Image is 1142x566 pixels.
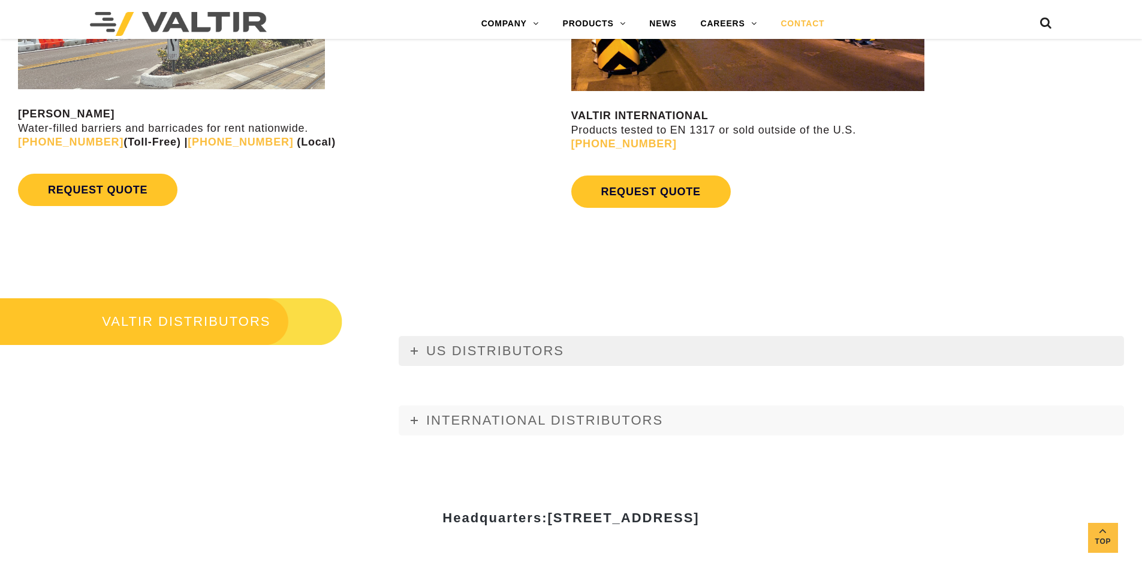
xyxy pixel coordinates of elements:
strong: VALTIR INTERNATIONAL [571,110,709,122]
a: COMPANY [469,12,551,36]
a: [PHONE_NUMBER] [188,136,293,148]
a: NEWS [637,12,688,36]
a: US DISTRIBUTORS [399,336,1124,366]
a: PRODUCTS [551,12,638,36]
strong: Headquarters: [442,510,699,525]
a: CAREERS [689,12,769,36]
a: CONTACT [769,12,836,36]
strong: (Toll-Free) | [18,136,188,148]
strong: (Local) [297,136,336,148]
img: Valtir [90,12,267,36]
a: INTERNATIONAL DISTRIBUTORS [399,405,1124,435]
span: US DISTRIBUTORS [426,343,564,358]
span: INTERNATIONAL DISTRIBUTORS [426,413,663,428]
a: REQUEST QUOTE [18,174,177,206]
span: Top [1088,535,1118,549]
span: [STREET_ADDRESS] [547,510,699,525]
p: Water-filled barriers and barricades for rent nationwide. [18,107,568,149]
a: [PHONE_NUMBER] [571,138,677,150]
a: Top [1088,523,1118,553]
strong: [PERSON_NAME] [18,108,114,120]
a: REQUEST QUOTE [571,175,731,208]
a: [PHONE_NUMBER] [18,136,123,148]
